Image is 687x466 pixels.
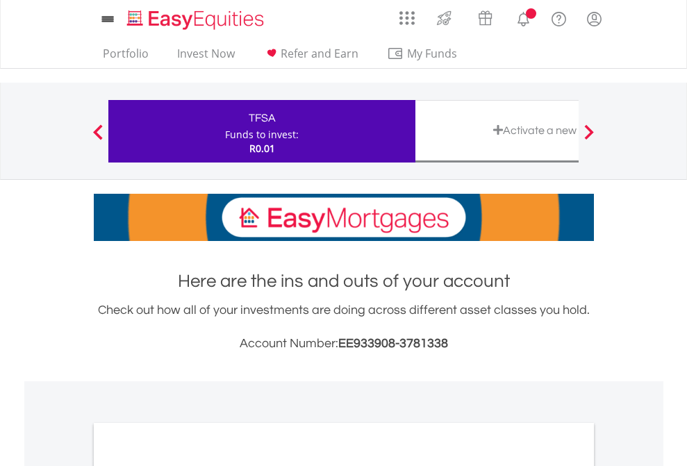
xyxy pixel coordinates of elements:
span: Refer and Earn [281,46,358,61]
a: Vouchers [465,3,506,29]
a: FAQ's and Support [541,3,577,31]
img: grid-menu-icon.svg [399,10,415,26]
img: vouchers-v2.svg [474,7,497,29]
a: AppsGrid [390,3,424,26]
a: Notifications [506,3,541,31]
div: TFSA [117,108,407,128]
span: My Funds [387,44,478,63]
a: Invest Now [172,47,240,68]
img: EasyEquities_Logo.png [124,8,270,31]
span: EE933908-3781338 [338,337,448,350]
span: R0.01 [249,142,275,155]
h1: Here are the ins and outs of your account [94,269,594,294]
div: Check out how all of your investments are doing across different asset classes you hold. [94,301,594,353]
button: Next [575,131,603,145]
a: Home page [122,3,270,31]
a: Portfolio [97,47,154,68]
img: thrive-v2.svg [433,7,456,29]
div: Funds to invest: [225,128,299,142]
a: My Profile [577,3,612,34]
h3: Account Number: [94,334,594,353]
a: Refer and Earn [258,47,364,68]
button: Previous [84,131,112,145]
img: EasyMortage Promotion Banner [94,194,594,241]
